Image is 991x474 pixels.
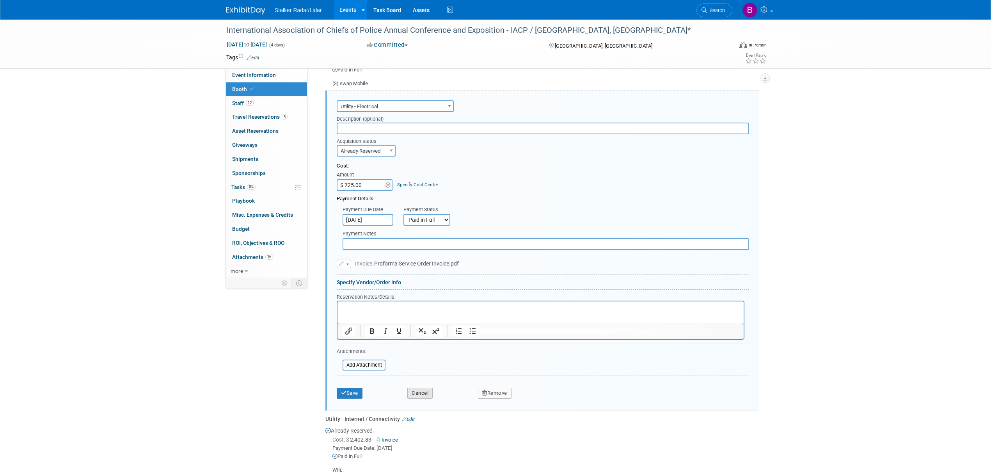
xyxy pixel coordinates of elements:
[246,100,254,106] span: 12
[226,166,307,180] a: Sponsorships
[226,250,307,264] a: Attachments16
[337,293,744,301] div: Reservation Notes/Details:
[337,348,385,357] div: Attachments:
[686,41,767,52] div: Event Format
[226,180,307,194] a: Tasks0%
[265,254,273,260] span: 16
[232,128,279,134] span: Asset Reservations
[226,96,307,110] a: Staff12
[226,138,307,152] a: Giveaways
[226,152,307,166] a: Shipments
[332,66,759,74] div: Paid in Full
[332,445,759,452] div: Payment Due Date: [DATE]
[231,268,243,274] span: more
[337,134,396,145] div: Acquisition status
[555,43,652,49] span: [GEOGRAPHIC_DATA], [GEOGRAPHIC_DATA]
[226,7,265,14] img: ExhibitDay
[232,212,293,218] span: Misc. Expenses & Credits
[337,100,454,112] span: Utility - Electrical
[226,222,307,236] a: Budget
[337,101,453,112] span: Utility - Electrical
[376,437,401,443] a: Invoice
[325,415,759,423] div: Utility - Internet / Connectivity
[226,194,307,208] a: Playbook
[332,437,375,443] span: 2,402.83
[365,326,378,337] button: Bold
[232,114,288,120] span: Travel Reservations
[342,326,355,337] button: Insert/edit link
[392,326,406,337] button: Underline
[232,254,273,260] span: Attachments
[407,388,433,399] button: Cancel
[332,437,350,443] span: Cost: $
[332,453,759,460] div: Paid in Full
[707,7,725,13] span: Search
[337,145,396,157] span: Already Reserved
[337,146,395,157] span: Already Reserved
[397,182,438,187] a: Specify Cost Center
[742,3,757,18] img: Brooke Journet
[748,42,767,48] div: In-Person
[739,42,747,48] img: Format-Inperson.png
[337,388,362,399] button: Save
[478,388,511,399] button: Remove
[226,68,307,82] a: Event Information
[268,43,285,48] span: (4 days)
[250,87,254,91] i: Booth reservation complete
[355,260,374,267] span: Invoice:
[364,41,411,49] button: Committed
[247,184,256,190] span: 0%
[343,230,749,238] div: Payment Notes
[282,114,288,120] span: 3
[337,279,401,285] a: Specify Vendor/Order Info
[325,74,759,87] div: (3) swap Mobile
[232,156,258,162] span: Shipments
[337,191,749,203] div: Payment Details:
[226,110,307,124] a: Travel Reservations3
[745,53,766,57] div: Event Rating
[232,86,256,92] span: Booth
[343,206,392,214] div: Payment Due Date
[226,208,307,222] a: Misc. Expenses & Credits
[466,326,479,337] button: Bullet list
[231,184,256,190] span: Tasks
[379,326,392,337] button: Italic
[247,55,259,61] a: Edit
[232,240,284,246] span: ROI, Objectives & ROO
[291,278,307,288] td: Toggle Event Tabs
[226,236,307,250] a: ROI, Objectives & ROO
[243,41,250,48] span: to
[429,326,442,337] button: Superscript
[226,264,307,278] a: more
[275,7,322,13] span: Stalker Radar/Lidar
[232,100,254,106] span: Staff
[337,162,749,170] div: Cost:
[337,171,393,179] div: Amount
[337,301,744,323] iframe: Rich Text Area
[226,53,259,61] td: Tags
[232,226,250,232] span: Budget
[416,326,429,337] button: Subscript
[337,112,749,123] div: Description (optional)
[402,417,415,422] a: Edit
[232,198,255,204] span: Playbook
[232,72,276,78] span: Event Information
[452,326,465,337] button: Numbered list
[355,260,459,267] span: Proforma Service Order Invoice.pdf
[224,23,721,37] div: International Association of Chiefs of Police Annual Conference and Exposition - IACP / [GEOGRAPH...
[403,206,456,214] div: Payment Status
[226,41,267,48] span: [DATE] [DATE]
[278,278,291,288] td: Personalize Event Tab Strip
[696,4,732,17] a: Search
[226,124,307,138] a: Asset Reservations
[232,170,266,176] span: Sponsorships
[226,82,307,96] a: Booth
[232,142,258,148] span: Giveaways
